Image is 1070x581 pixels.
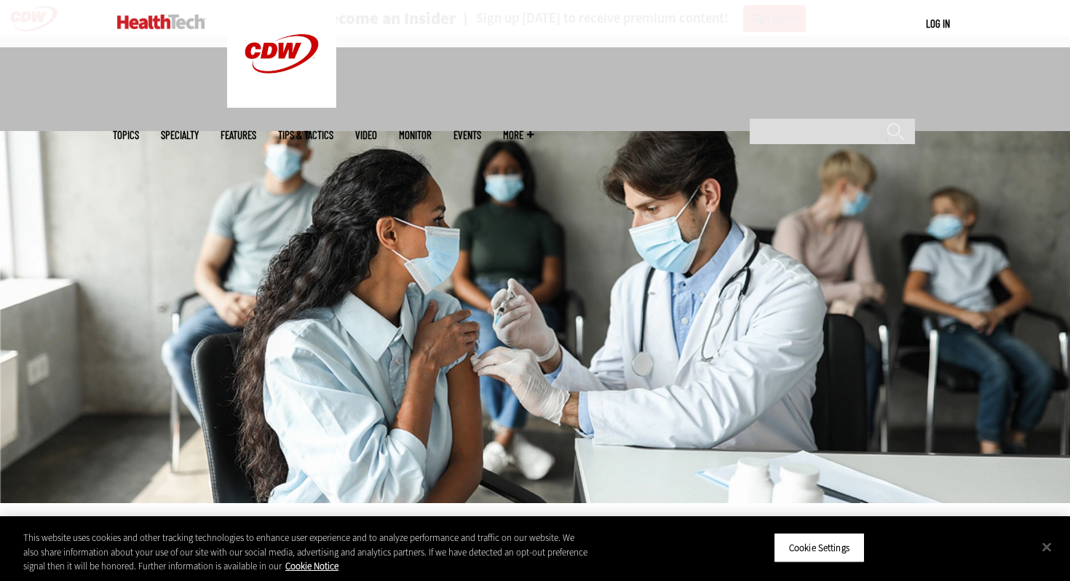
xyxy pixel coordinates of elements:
[23,531,589,574] div: This website uses cookies and other tracking technologies to enhance user experience and to analy...
[278,130,333,141] a: Tips & Tactics
[503,130,534,141] span: More
[117,15,205,29] img: Home
[285,560,338,572] a: More information about your privacy
[355,130,377,141] a: Video
[221,130,256,141] a: Features
[113,130,139,141] span: Topics
[227,96,336,111] a: CDW
[399,130,432,141] a: MonITor
[774,532,865,563] button: Cookie Settings
[161,130,199,141] span: Specialty
[926,17,950,30] a: Log in
[1031,531,1063,563] button: Close
[926,16,950,31] div: User menu
[453,130,481,141] a: Events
